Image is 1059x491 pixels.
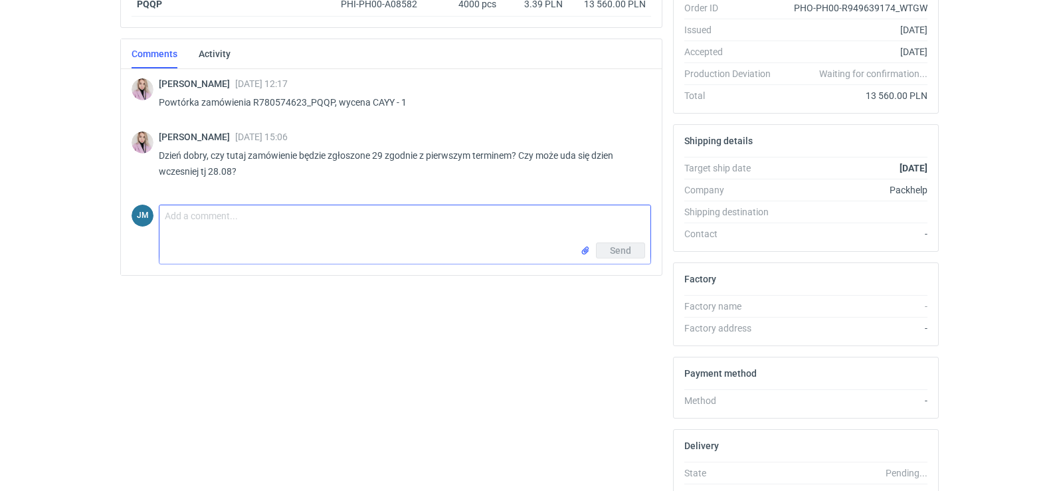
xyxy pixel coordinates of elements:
div: Target ship date [684,161,781,175]
div: Accepted [684,45,781,58]
a: Comments [132,39,177,68]
div: Joanna Myślak [132,205,153,227]
img: Klaudia Wiśniewska [132,132,153,153]
div: [DATE] [781,23,927,37]
div: - [781,227,927,241]
div: Method [684,394,781,407]
div: 13 560.00 PLN [781,89,927,102]
div: Company [684,183,781,197]
span: [DATE] 15:06 [235,132,288,142]
p: Dzień dobry, czy tutaj zamówienie będzie zgłoszone 29 zgodnie z pierwszym terminem? Czy może uda ... [159,147,640,179]
div: - [781,300,927,313]
div: State [684,466,781,480]
div: - [781,394,927,407]
h2: Delivery [684,441,719,451]
em: Pending... [886,468,927,478]
div: Total [684,89,781,102]
a: Activity [199,39,231,68]
div: Factory address [684,322,781,335]
figcaption: JM [132,205,153,227]
div: - [781,322,927,335]
div: PHO-PH00-R949639174_WTGW [781,1,927,15]
strong: [DATE] [900,163,927,173]
div: Shipping destination [684,205,781,219]
img: Klaudia Wiśniewska [132,78,153,100]
div: Production Deviation [684,67,781,80]
em: Waiting for confirmation... [819,67,927,80]
div: Factory name [684,300,781,313]
div: Order ID [684,1,781,15]
h2: Shipping details [684,136,753,146]
span: [DATE] 12:17 [235,78,288,89]
p: Powtórka zamówienia R780574623_PQQP, wycena CAYY - 1 [159,94,640,110]
div: [DATE] [781,45,927,58]
span: [PERSON_NAME] [159,132,235,142]
h2: Factory [684,274,716,284]
button: Send [596,243,645,258]
div: Packhelp [781,183,927,197]
div: Issued [684,23,781,37]
span: [PERSON_NAME] [159,78,235,89]
h2: Payment method [684,368,757,379]
span: Send [610,246,631,255]
div: Contact [684,227,781,241]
